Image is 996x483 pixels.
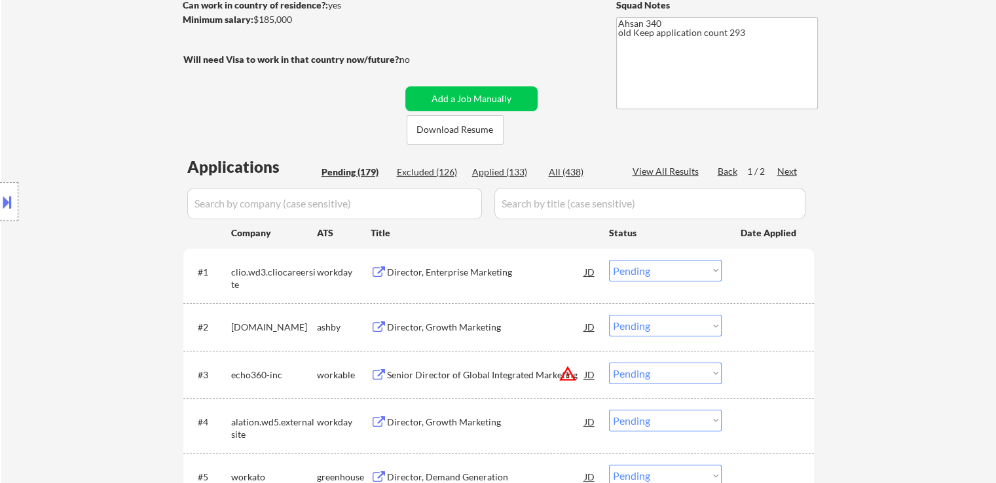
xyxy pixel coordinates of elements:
[387,416,585,429] div: Director, Growth Marketing
[397,166,462,179] div: Excluded (126)
[317,266,371,279] div: workday
[231,416,317,441] div: alation.wd5.externalsite
[317,368,371,382] div: workable
[371,226,597,240] div: Title
[559,365,577,383] button: warning_amber
[387,266,585,279] div: Director, Enterprise Marketing
[198,321,221,334] div: #2
[387,368,585,382] div: Senior Director of Global Integrated Marketing
[583,363,597,386] div: JD
[198,368,221,382] div: #3
[609,221,722,244] div: Status
[317,321,371,334] div: ashby
[231,226,317,240] div: Company
[777,165,798,178] div: Next
[322,166,387,179] div: Pending (179)
[198,416,221,429] div: #4
[183,13,401,26] div: $185,000
[472,166,538,179] div: Applied (133)
[183,54,401,65] strong: Will need Visa to work in that country now/future?:
[633,165,703,178] div: View All Results
[747,165,777,178] div: 1 / 2
[407,115,504,145] button: Download Resume
[718,165,739,178] div: Back
[231,368,317,382] div: echo360-inc
[405,86,538,111] button: Add a Job Manually
[399,53,437,66] div: no
[187,188,482,219] input: Search by company (case sensitive)
[231,321,317,334] div: [DOMAIN_NAME]
[741,226,798,240] div: Date Applied
[317,226,371,240] div: ATS
[583,260,597,283] div: JD
[494,188,805,219] input: Search by title (case sensitive)
[183,14,253,25] strong: Minimum salary:
[231,266,317,291] div: clio.wd3.cliocareersite
[549,166,614,179] div: All (438)
[583,315,597,338] div: JD
[387,321,585,334] div: Director, Growth Marketing
[583,410,597,433] div: JD
[317,416,371,429] div: workday
[187,159,317,175] div: Applications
